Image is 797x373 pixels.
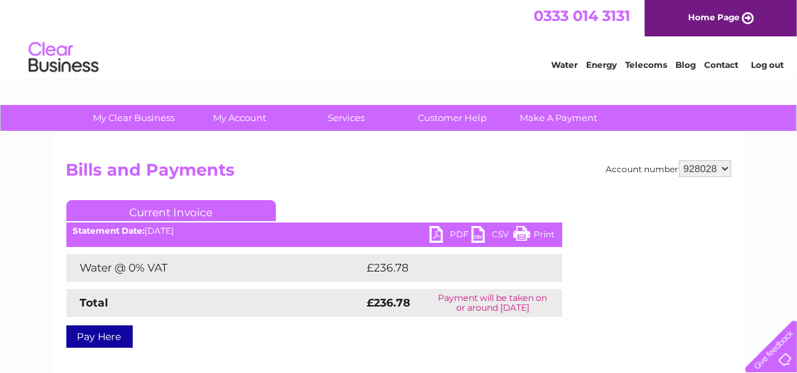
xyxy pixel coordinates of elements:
[704,59,738,70] a: Contact
[80,296,109,309] strong: Total
[66,226,562,236] div: [DATE]
[430,226,471,246] a: PDF
[364,254,538,282] td: £236.78
[423,289,562,317] td: Payment will be taken on or around [DATE]
[182,105,298,131] a: My Account
[501,105,616,131] a: Make A Payment
[66,254,364,282] td: Water @ 0% VAT
[513,226,555,246] a: Print
[73,225,145,236] b: Statement Date:
[534,7,630,24] a: 0333 014 3131
[551,59,578,70] a: Water
[675,59,696,70] a: Blog
[751,59,784,70] a: Log out
[69,8,729,68] div: Clear Business is a trading name of Verastar Limited (registered in [GEOGRAPHIC_DATA] No. 3667643...
[76,105,191,131] a: My Clear Business
[66,160,731,187] h2: Bills and Payments
[66,325,133,348] a: Pay Here
[606,160,731,177] div: Account number
[586,59,617,70] a: Energy
[367,296,411,309] strong: £236.78
[288,105,404,131] a: Services
[625,59,667,70] a: Telecoms
[471,226,513,246] a: CSV
[395,105,510,131] a: Customer Help
[28,36,99,79] img: logo.png
[66,200,276,221] a: Current Invoice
